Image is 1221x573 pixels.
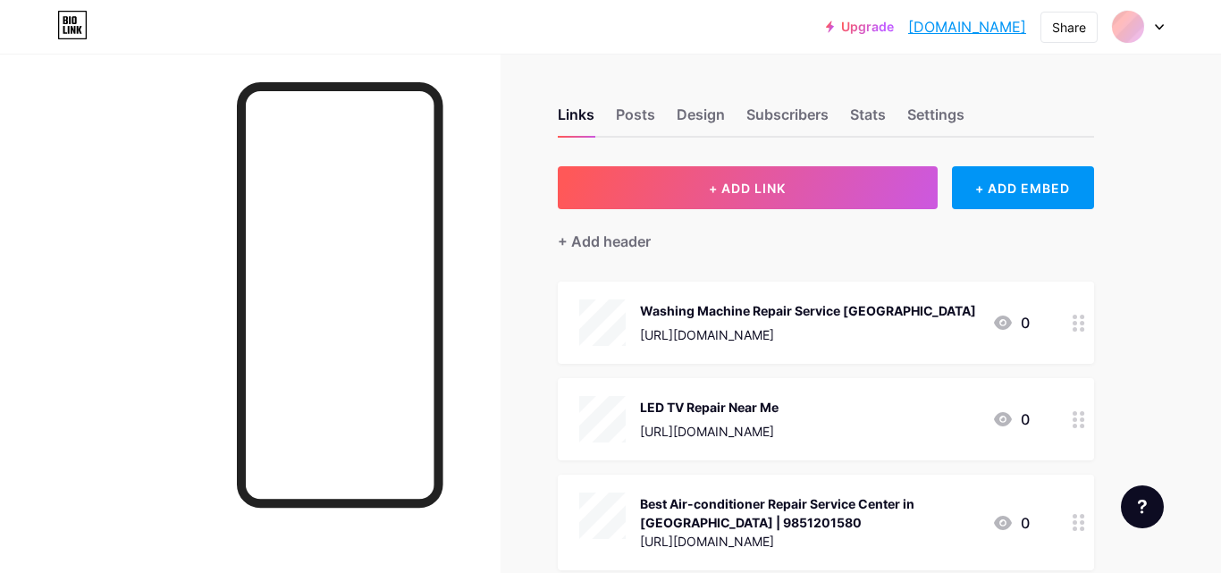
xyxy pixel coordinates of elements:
[640,532,978,551] div: [URL][DOMAIN_NAME]
[558,166,938,209] button: + ADD LINK
[558,231,651,252] div: + Add header
[1052,18,1086,37] div: Share
[908,16,1026,38] a: [DOMAIN_NAME]
[709,181,786,196] span: + ADD LINK
[952,166,1094,209] div: + ADD EMBED
[616,104,655,136] div: Posts
[640,398,779,417] div: LED TV Repair Near Me
[746,104,829,136] div: Subscribers
[907,104,964,136] div: Settings
[850,104,886,136] div: Stats
[992,512,1030,534] div: 0
[640,422,779,441] div: [URL][DOMAIN_NAME]
[992,312,1030,333] div: 0
[640,494,978,532] div: Best Air-conditioner Repair Service Center in [GEOGRAPHIC_DATA] | 9851201580
[826,20,894,34] a: Upgrade
[640,301,976,320] div: Washing Machine Repair Service [GEOGRAPHIC_DATA]
[558,104,594,136] div: Links
[677,104,725,136] div: Design
[992,409,1030,430] div: 0
[640,325,976,344] div: [URL][DOMAIN_NAME]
